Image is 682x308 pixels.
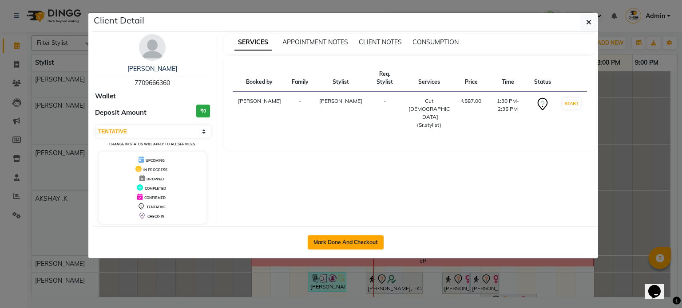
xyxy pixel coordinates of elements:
span: CONSUMPTION [412,38,459,46]
button: Mark Done And Checkout [308,235,384,250]
span: 7709666360 [135,79,170,87]
th: Status [529,65,556,92]
td: 1:30 PM-2:35 PM [487,92,529,135]
span: [PERSON_NAME] [319,97,362,104]
span: TENTATIVE [147,205,166,209]
div: Cut [DEMOGRAPHIC_DATA] (Sr.stylist) [408,97,450,129]
span: CONFIRMED [144,195,166,200]
span: CLIENT NOTES [359,38,402,46]
div: ₹587.00 [461,97,481,105]
td: [PERSON_NAME] [233,92,286,135]
th: Price [456,65,487,92]
small: Change in status will apply to all services. [109,142,196,146]
span: UPCOMING [146,158,165,163]
th: Stylist [314,65,368,92]
span: COMPLETED [145,186,166,191]
th: Services [402,65,456,92]
th: Req. Stylist [368,65,403,92]
th: Time [487,65,529,92]
h5: Client Detail [94,14,144,27]
span: IN PROGRESS [143,168,167,172]
th: Family [286,65,314,92]
td: - [368,92,403,135]
span: APPOINTMENT NOTES [282,38,348,46]
span: CHECK-IN [147,214,164,218]
td: - [286,92,314,135]
span: DROPPED [147,177,164,181]
img: avatar [139,34,166,61]
span: Deposit Amount [95,108,147,118]
th: Booked by [233,65,286,92]
span: Wallet [95,91,116,101]
a: [PERSON_NAME] [127,65,177,73]
span: SERVICES [234,35,272,51]
h3: ₹0 [196,105,210,117]
button: START [563,98,581,109]
iframe: chat widget [645,273,673,299]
